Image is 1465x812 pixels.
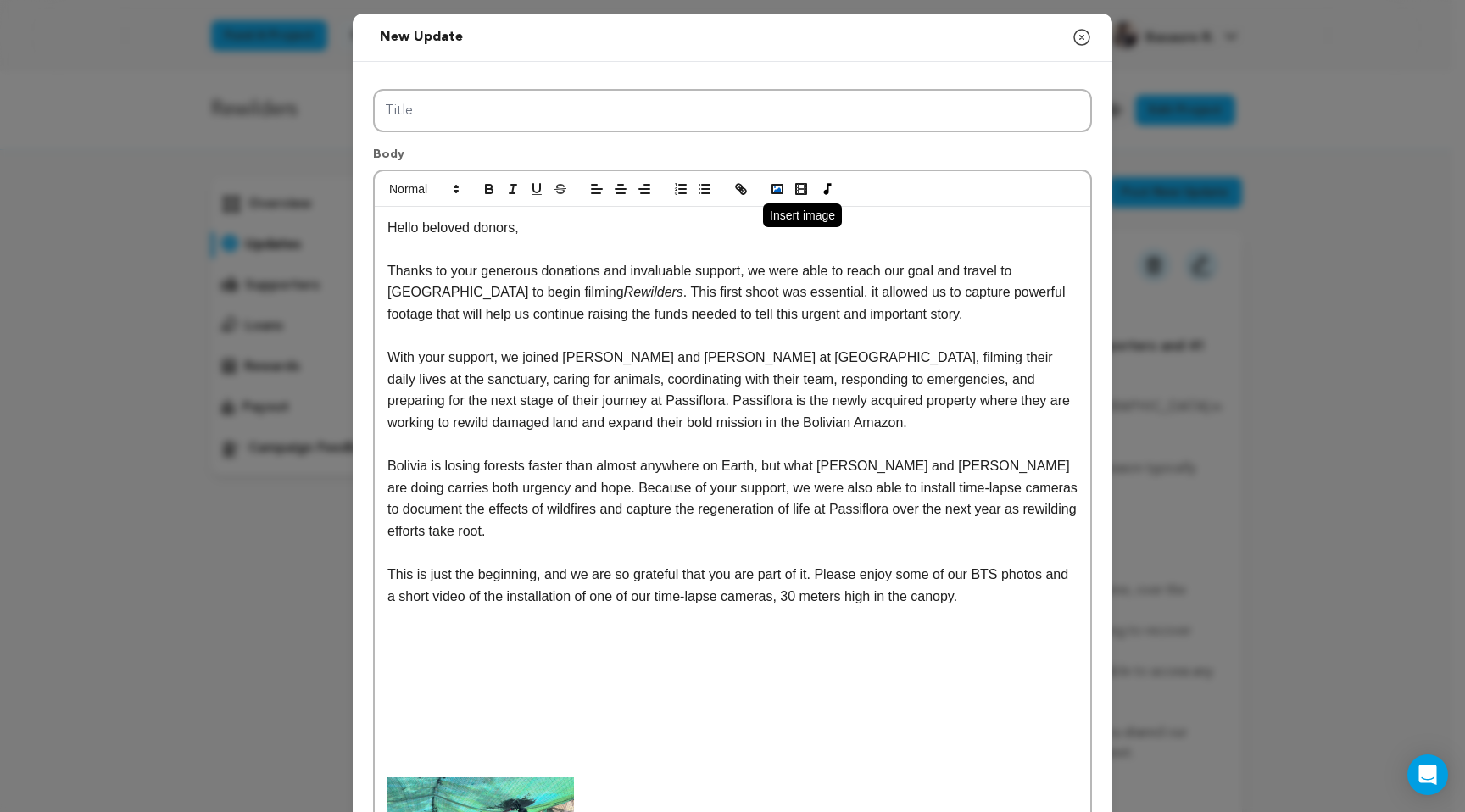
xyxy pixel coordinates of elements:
p: Bolivia is losing forests faster than almost anywhere on Earth, but what [PERSON_NAME] and [PERSO... [387,455,1078,542]
p: Thanks to your generous donations and invaluable support, we were able to reach our goal and trav... [387,260,1078,325]
p: Body [373,146,1092,170]
div: Open Intercom Messenger [1407,754,1448,795]
p: This is just the beginning, and we are so grateful that you are part of it. Please enjoy some of ... [387,564,1078,607]
p: With your support, we joined [PERSON_NAME] and [PERSON_NAME] at [GEOGRAPHIC_DATA], filming their ... [387,347,1078,433]
em: Rewilders [624,285,683,299]
input: Title [373,89,1092,132]
span: New update [380,31,463,44]
p: Hello beloved donors, [387,217,1078,239]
